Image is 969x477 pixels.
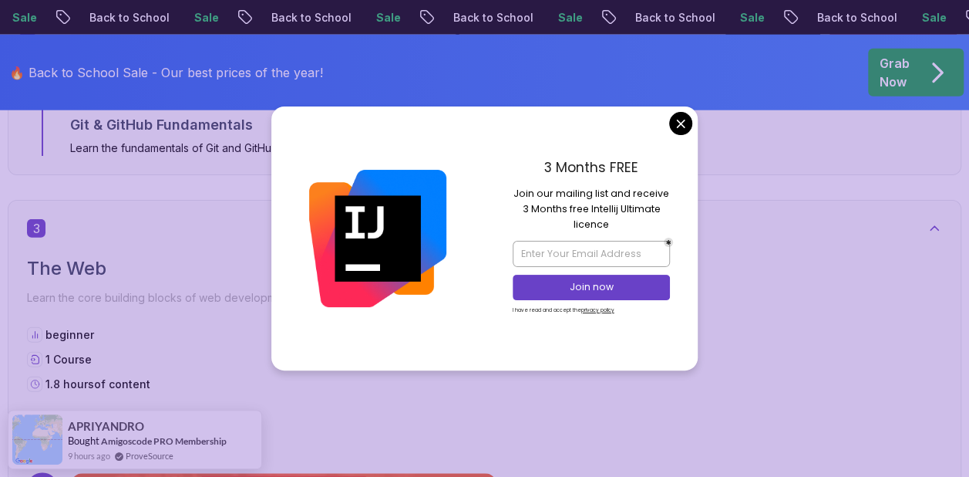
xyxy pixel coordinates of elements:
[101,435,227,448] a: Amigoscode PRO Membership
[45,327,94,343] p: beginner
[439,10,544,25] p: Back to School
[9,63,323,82] p: 🔥 Back to School Sale - Our best prices of the year!
[70,140,497,156] p: Learn the fundamentals of Git and GitHub.
[68,449,110,462] span: 9 hours ago
[126,449,173,462] a: ProveSource
[68,435,99,447] span: Bought
[880,54,910,91] p: Grab Now
[544,10,594,25] p: Sale
[27,287,942,309] p: Learn the core building blocks of web development
[362,10,412,25] p: Sale
[803,10,908,25] p: Back to School
[76,10,180,25] p: Back to School
[257,10,362,25] p: Back to School
[908,10,957,25] p: Sale
[726,10,776,25] p: Sale
[45,377,150,392] p: 1.8 hours of content
[45,353,92,366] span: 1 Course
[180,10,230,25] p: Sale
[27,256,942,281] h2: The Web
[12,414,62,465] img: provesource social proof notification image
[621,10,726,25] p: Back to School
[68,420,144,433] span: APRIYANDRO
[27,219,45,238] span: 3
[70,114,253,136] h2: Git & GitHub Fundamentals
